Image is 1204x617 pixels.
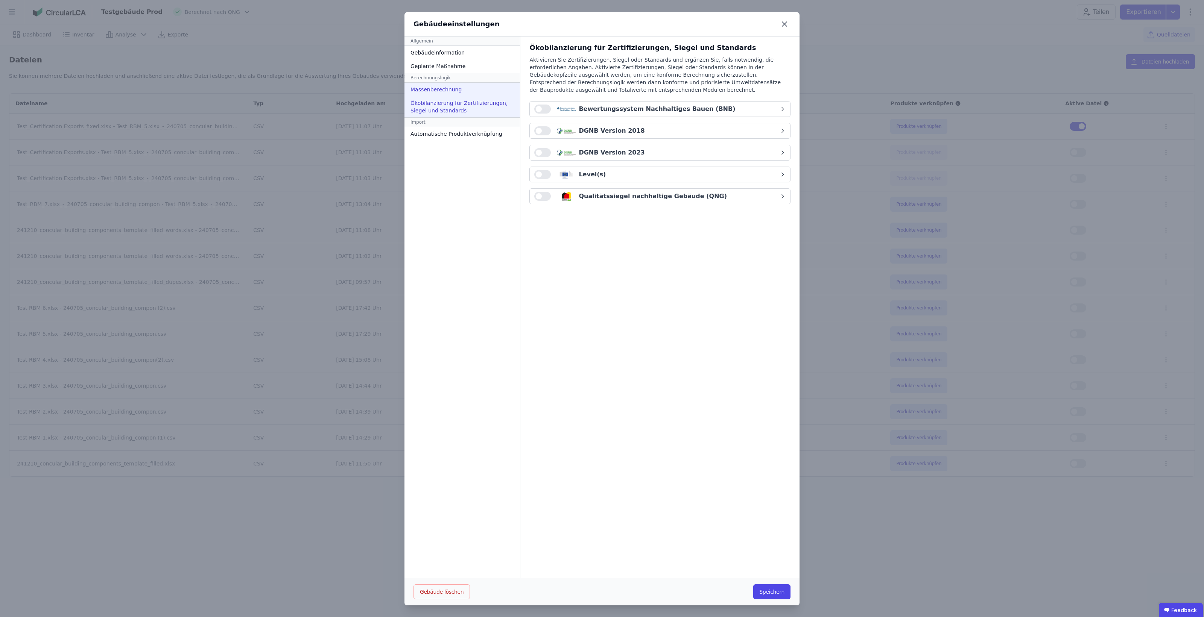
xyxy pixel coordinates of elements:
[404,117,520,127] div: Import
[557,148,576,157] img: dgnb_logo-x_03lAI3.svg
[530,145,790,160] button: DGNB Version 2023
[579,170,606,179] div: Level(s)
[557,126,576,135] img: dgnb_logo-x_03lAI3.svg
[579,192,727,201] div: Qualitätssiegel nachhaltige Gebäude (QNG)
[529,56,791,101] div: Aktivieren Sie Zertifizierungen, Siegel oder Standards und ergänzen Sie, falls notwendig, die erf...
[404,59,520,73] div: Geplante Maßnahme
[579,126,645,135] div: DGNB Version 2018
[579,105,735,114] div: Bewertungssystem Nachhaltiges Bauen (BNB)
[530,123,790,138] button: DGNB Version 2018
[413,584,470,599] button: Gebäude löschen
[557,170,576,179] img: levels_logo-Bv5juQb_.svg
[530,167,790,182] button: Level(s)
[557,105,576,114] img: bnb_logo-CNxcAojW.svg
[404,73,520,83] div: Berechnungslogik
[529,42,791,53] div: Ökobilanzierung für Zertifizierungen, Siegel und Standards
[753,584,791,599] button: Speichern
[404,96,520,117] div: Ökobilanzierung für Zertifizierungen, Siegel und Standards
[530,102,790,117] button: Bewertungssystem Nachhaltiges Bauen (BNB)
[404,83,520,96] div: Massenberechnung
[404,127,520,141] div: Automatische Produktverknüpfung
[413,19,500,29] div: Gebäudeeinstellungen
[530,189,790,204] button: Qualitätssiegel nachhaltige Gebäude (QNG)
[579,148,645,157] div: DGNB Version 2023
[404,36,520,46] div: Allgemein
[557,192,576,201] img: qng_logo-BKTGsvz4.svg
[404,46,520,59] div: Gebäudeinformation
